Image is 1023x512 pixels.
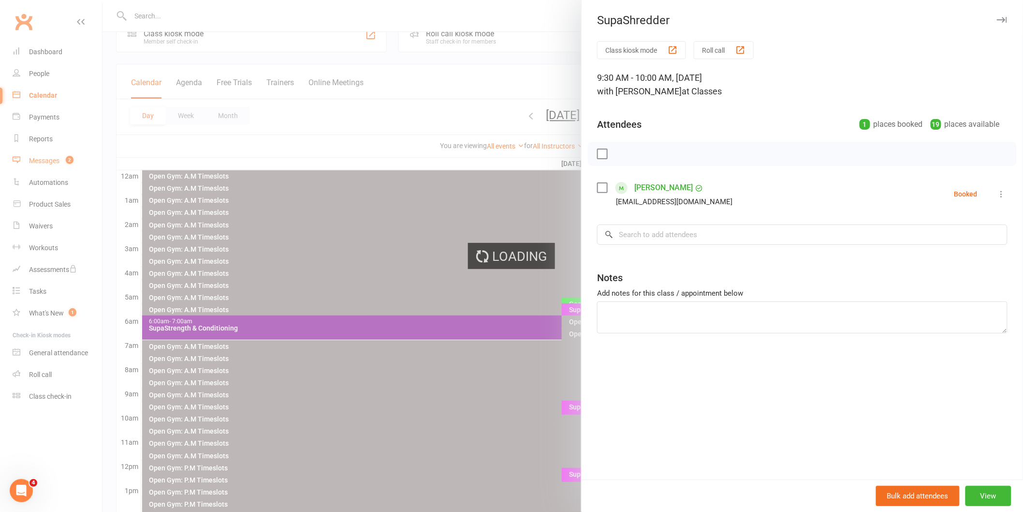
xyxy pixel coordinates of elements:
[954,191,978,197] div: Booked
[616,196,732,208] div: [EMAIL_ADDRESS][DOMAIN_NAME]
[860,119,870,130] div: 1
[597,225,1008,245] input: Search to add attendees
[597,271,623,285] div: Notes
[876,486,960,506] button: Bulk add attendees
[582,14,1023,27] div: SupaShredder
[597,287,1008,299] div: Add notes for this class / appointment below
[597,118,642,131] div: Attendees
[965,486,1011,506] button: View
[931,119,941,130] div: 19
[931,118,1000,131] div: places available
[860,118,923,131] div: places booked
[597,86,682,96] span: with [PERSON_NAME]
[10,479,33,502] iframe: Intercom live chat
[634,180,693,196] a: [PERSON_NAME]
[682,86,722,96] span: at Classes
[694,41,754,59] button: Roll call
[29,479,37,487] span: 4
[597,71,1008,98] div: 9:30 AM - 10:00 AM, [DATE]
[597,41,686,59] button: Class kiosk mode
